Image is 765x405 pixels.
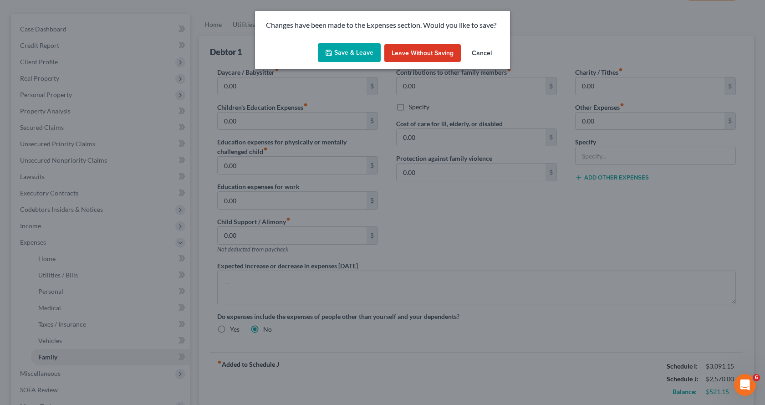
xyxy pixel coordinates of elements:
[318,43,381,62] button: Save & Leave
[464,44,499,62] button: Cancel
[266,20,499,31] p: Changes have been made to the Expenses section. Would you like to save?
[734,374,756,396] iframe: Intercom live chat
[753,374,760,381] span: 6
[384,44,461,62] button: Leave without Saving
